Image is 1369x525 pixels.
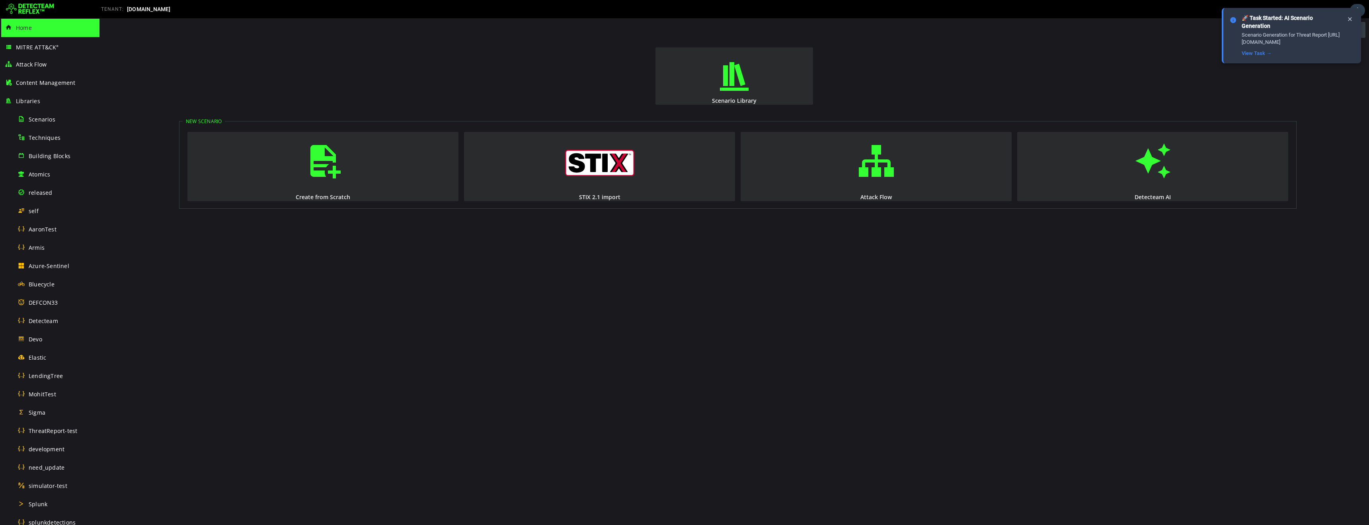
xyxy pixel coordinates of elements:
[1242,50,1271,56] a: View Task →
[29,445,64,453] span: development
[29,335,42,343] span: Devo
[29,299,58,306] span: DEFCON33
[29,152,70,160] span: Building Blocks
[29,354,46,361] span: Elastic
[29,427,77,435] span: ThreatReport-test
[29,317,58,325] span: Detecteam
[29,170,50,178] span: Atomics
[88,114,359,183] button: Create from Scratch
[29,134,60,141] span: Techniques
[29,262,69,270] span: Azure-Sentinel
[29,372,63,380] span: LendingTree
[83,100,125,106] legend: New Scenario
[364,175,636,182] div: STIX 2.1 import
[29,189,53,196] span: released
[87,175,360,182] div: Create from Scratch
[556,29,714,86] button: Scenario Library
[56,44,59,48] sup: ®
[917,175,1190,182] div: Detecteam AI
[29,280,55,288] span: Bluecycle
[29,207,39,215] span: self
[16,79,76,86] span: Content Management
[641,114,912,183] button: Attack Flow
[29,116,55,123] span: Scenarios
[29,500,47,508] span: Splunk
[6,3,54,16] img: Detecteam logo
[16,97,40,105] span: Libraries
[1242,31,1340,46] div: Scenario Generation for Threat Report [URL][DOMAIN_NAME]
[101,6,124,12] span: TENANT:
[1350,4,1365,17] div: Task Notifications
[127,6,171,12] span: [DOMAIN_NAME]
[640,175,913,182] div: Attack Flow
[29,409,45,416] span: Sigma
[555,78,714,86] div: Scenario Library
[29,464,64,471] span: need_update
[466,131,535,158] img: logo_stix.svg
[1171,4,1266,20] div: Starting AI to create TTPs
[29,482,67,490] span: simulator-test
[16,61,47,68] span: Attack Flow
[16,43,59,51] span: MITRE ATT&CK
[1242,14,1340,30] div: 🚀 Task Started: AI Scenario Generation
[16,24,32,31] span: Home
[29,390,56,398] span: MohitTest
[365,114,636,183] button: STIX 2.1 import
[918,114,1189,183] button: Detecteam AI
[29,225,57,233] span: AaronTest
[29,244,45,251] span: Armis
